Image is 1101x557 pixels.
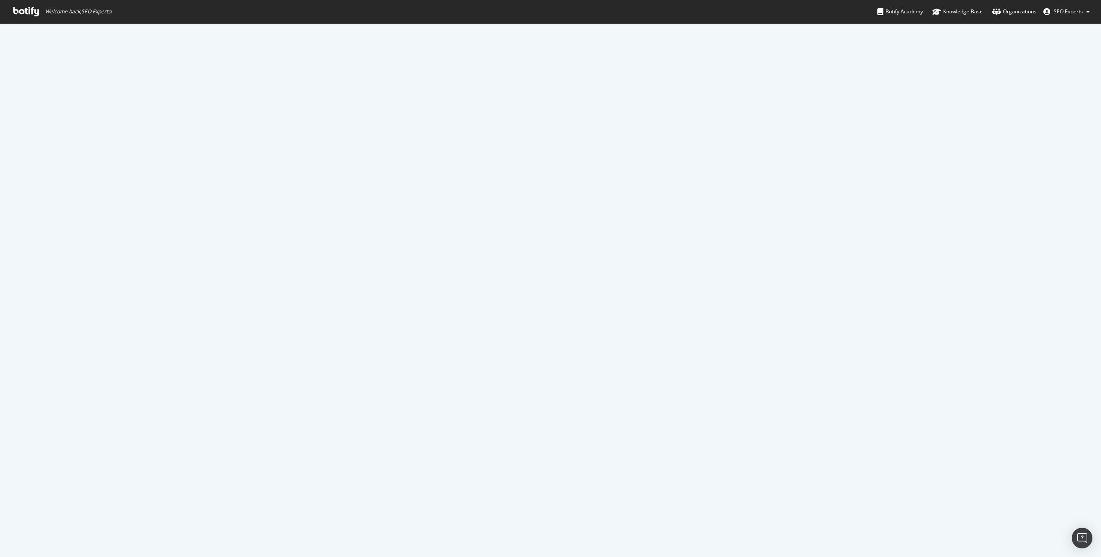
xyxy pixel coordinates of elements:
[877,7,923,16] div: Botify Academy
[992,7,1036,16] div: Organizations
[1054,8,1083,15] span: SEO Experts
[45,8,112,15] span: Welcome back, SEO Experts !
[1036,5,1097,19] button: SEO Experts
[520,268,581,299] div: animation
[1072,528,1092,548] div: Open Intercom Messenger
[932,7,983,16] div: Knowledge Base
